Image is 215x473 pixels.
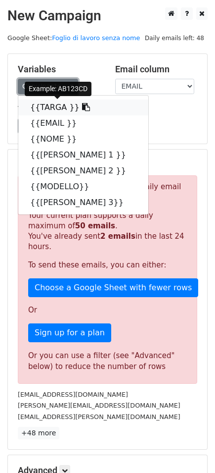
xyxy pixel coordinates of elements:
[25,82,91,96] div: Example: AB123CD
[28,278,198,297] a: Choose a Google Sheet with fewer rows
[18,100,148,115] a: {{TARGA }}
[18,195,148,210] a: {{[PERSON_NAME] 3}}
[18,391,128,398] small: [EMAIL_ADDRESS][DOMAIN_NAME]
[18,413,180,420] small: [EMAIL_ADDRESS][PERSON_NAME][DOMAIN_NAME]
[18,64,100,75] h5: Variables
[100,232,135,241] strong: 2 emails
[18,402,180,409] small: [PERSON_NAME][EMAIL_ADDRESS][DOMAIN_NAME]
[18,163,148,179] a: {{[PERSON_NAME] 2 }}
[28,305,187,315] p: Or
[28,323,111,342] a: Sign up for a plan
[18,79,78,94] a: Copy/paste...
[28,350,187,372] div: Or you can use a filter (see "Advanced" below) to reduce the number of rows
[18,131,148,147] a: {{NOME }}
[75,221,115,230] strong: 50 emails
[28,260,187,270] p: To send these emails, you can either:
[18,115,148,131] a: {{EMAIL }}
[141,34,208,42] a: Daily emails left: 48
[141,33,208,44] span: Daily emails left: 48
[7,34,140,42] small: Google Sheet:
[115,64,198,75] h5: Email column
[7,7,208,24] h2: New Campaign
[18,179,148,195] a: {{MODELLO}}
[166,425,215,473] div: Widget chat
[28,210,187,252] p: Your current plan supports a daily maximum of . You've already sent in the last 24 hours.
[18,147,148,163] a: {{[PERSON_NAME] 1 }}
[52,34,140,42] a: Foglio di lavoro senza nome
[18,427,59,439] a: +48 more
[166,425,215,473] iframe: Chat Widget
